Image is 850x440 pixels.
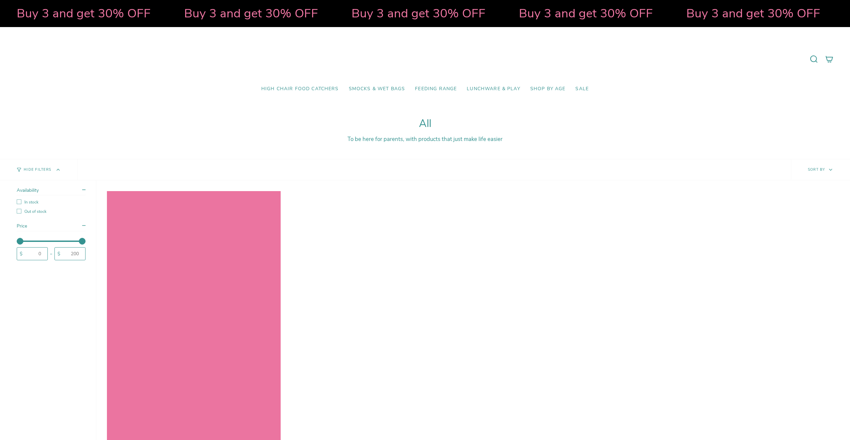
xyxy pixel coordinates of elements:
span: To be here for parents, with products that just make life easier [347,135,503,143]
span: Smocks & Wet Bags [349,86,405,92]
button: Sort by [791,159,850,180]
a: Feeding Range [410,81,462,97]
h1: All [17,118,833,130]
input: 0 [24,250,47,257]
span: Shop by Age [530,86,566,92]
a: SALE [570,81,594,97]
span: Price [17,223,27,229]
input: 200 [62,250,85,257]
span: Availability [17,187,39,193]
a: Shop by Age [525,81,571,97]
span: SALE [575,86,589,92]
span: High Chair Food Catchers [261,86,339,92]
label: In stock [17,199,86,205]
span: $ [57,251,60,257]
span: Lunchware & Play [467,86,520,92]
summary: Availability [17,187,86,195]
a: Lunchware & Play [462,81,525,97]
summary: Price [17,223,86,231]
strong: Buy 3 and get 30% OFF [344,5,478,22]
strong: Buy 3 and get 30% OFF [10,5,144,22]
a: Smocks & Wet Bags [344,81,410,97]
span: Hide Filters [24,168,51,172]
strong: Buy 3 and get 30% OFF [177,5,311,22]
label: Out of stock [17,209,86,214]
a: Mumma’s Little Helpers [368,37,483,81]
strong: Buy 3 and get 30% OFF [679,5,813,22]
div: - [48,252,54,256]
a: High Chair Food Catchers [256,81,344,97]
span: $ [20,251,22,257]
strong: Buy 3 and get 30% OFF [512,5,646,22]
span: Sort by [808,167,825,172]
span: Feeding Range [415,86,457,92]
